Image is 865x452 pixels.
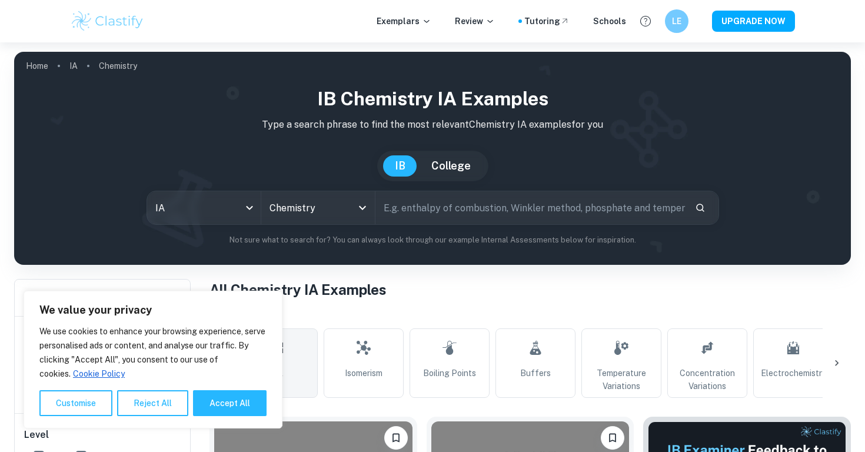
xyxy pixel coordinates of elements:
span: Isomerism [345,367,382,380]
button: Customise [39,390,112,416]
a: Home [26,58,48,74]
button: LE [665,9,688,33]
p: Not sure what to search for? You can always look through our example Internal Assessments below f... [24,234,841,246]
p: Chemistry [99,59,137,72]
div: We value your privacy [24,291,282,428]
span: Temperature Variations [587,367,656,393]
h1: All Chemistry IA Examples [209,279,851,300]
h6: Filters [24,290,58,306]
a: IA [69,58,78,74]
h1: IB Chemistry IA examples [24,85,841,113]
span: Boiling Points [423,367,476,380]
p: Exemplars [377,15,431,28]
div: IA [147,191,261,224]
img: profile cover [14,52,851,265]
a: Cookie Policy [72,368,125,379]
button: Accept All [193,390,267,416]
span: Concentration Variations [673,367,742,393]
p: We use cookies to enhance your browsing experience, serve personalised ads or content, and analys... [39,324,267,381]
button: IB [383,155,417,177]
button: Bookmark [601,426,624,450]
button: College [420,155,483,177]
button: Search [690,198,710,218]
h6: Topic [209,310,851,324]
input: E.g. enthalpy of combustion, Winkler method, phosphate and temperature... [375,191,686,224]
button: Reject All [117,390,188,416]
h6: Level [24,428,182,442]
button: UPGRADE NOW [712,11,795,32]
button: Bookmark [384,426,408,450]
p: We value your privacy [39,303,267,317]
button: Help and Feedback [636,11,656,31]
p: Type a search phrase to find the most relevant Chemistry IA examples for you [24,118,841,132]
img: Clastify logo [70,9,145,33]
h6: LE [670,15,684,28]
button: Open [354,200,371,216]
span: Electrochemistry [761,367,826,380]
a: Tutoring [524,15,570,28]
p: Review [455,15,495,28]
span: Buffers [520,367,551,380]
a: Schools [593,15,626,28]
